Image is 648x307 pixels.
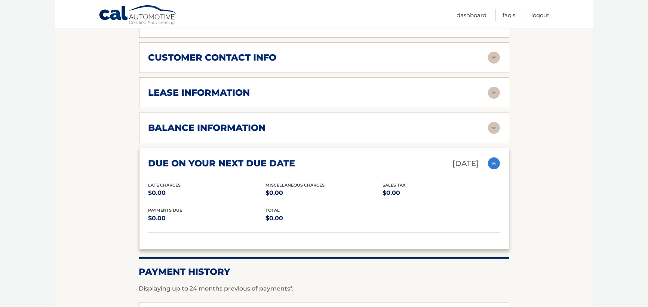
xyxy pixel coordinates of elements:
[265,188,383,198] p: $0.00
[265,182,325,188] span: Miscellaneous Charges
[488,122,500,134] img: accordion-rest.svg
[148,52,277,63] h2: customer contact info
[453,157,479,170] p: [DATE]
[265,208,280,213] span: total
[148,213,265,224] p: $0.00
[457,9,487,21] a: Dashboard
[503,9,516,21] a: FAQ's
[148,122,266,133] h2: balance information
[383,182,406,188] span: Sales Tax
[148,158,295,169] h2: due on your next due date
[148,182,181,188] span: Late Charges
[488,157,500,169] img: accordion-active.svg
[139,266,509,277] h2: Payment History
[148,208,182,213] span: Payments Due
[99,5,177,27] a: Cal Automotive
[265,213,383,224] p: $0.00
[532,9,550,21] a: Logout
[488,52,500,64] img: accordion-rest.svg
[488,87,500,99] img: accordion-rest.svg
[148,188,265,198] p: $0.00
[383,188,500,198] p: $0.00
[139,284,509,293] p: Displaying up to 24 months previous of payments*.
[148,87,250,98] h2: lease information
